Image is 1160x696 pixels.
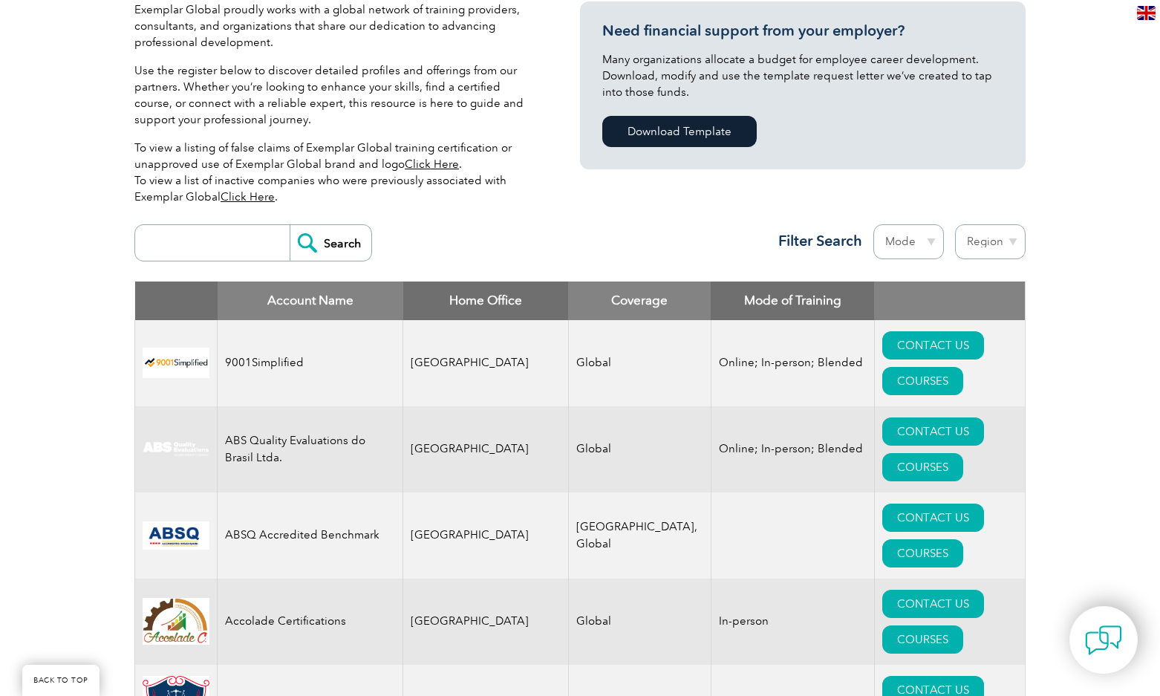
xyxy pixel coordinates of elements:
td: [GEOGRAPHIC_DATA] [403,406,569,492]
th: Coverage: activate to sort column ascending [568,282,711,320]
td: [GEOGRAPHIC_DATA] [403,579,569,665]
td: Online; In-person; Blended [711,406,874,492]
td: 9001Simplified [218,320,403,406]
a: CONTACT US [882,331,984,360]
td: ABSQ Accredited Benchmark [218,492,403,579]
a: COURSES [882,539,963,567]
p: To view a listing of false claims of Exemplar Global training certification or unapproved use of ... [134,140,535,205]
td: Online; In-person; Blended [711,320,874,406]
p: Many organizations allocate a budget for employee career development. Download, modify and use th... [602,51,1003,100]
input: Search [290,225,371,261]
td: Global [568,320,711,406]
a: COURSES [882,625,963,654]
th: Mode of Training: activate to sort column ascending [711,282,874,320]
a: Download Template [602,116,757,147]
td: Global [568,406,711,492]
th: Account Name: activate to sort column descending [218,282,403,320]
img: en [1137,6,1156,20]
img: 37c9c059-616f-eb11-a812-002248153038-logo.png [143,348,209,378]
p: Exemplar Global proudly works with a global network of training providers, consultants, and organ... [134,1,535,51]
td: Accolade Certifications [218,579,403,665]
a: BACK TO TOP [22,665,100,696]
h3: Filter Search [769,232,862,250]
h3: Need financial support from your employer? [602,22,1003,40]
td: [GEOGRAPHIC_DATA], Global [568,492,711,579]
td: [GEOGRAPHIC_DATA] [403,320,569,406]
td: [GEOGRAPHIC_DATA] [403,492,569,579]
img: 1a94dd1a-69dd-eb11-bacb-002248159486-logo.jpg [143,598,209,645]
a: Click Here [405,157,459,171]
a: CONTACT US [882,504,984,532]
p: Use the register below to discover detailed profiles and offerings from our partners. Whether you... [134,62,535,128]
td: Global [568,579,711,665]
a: COURSES [882,367,963,395]
a: CONTACT US [882,590,984,618]
a: Click Here [221,190,275,204]
img: c92924ac-d9bc-ea11-a814-000d3a79823d-logo.jpg [143,441,209,458]
td: In-person [711,579,874,665]
td: ABS Quality Evaluations do Brasil Ltda. [218,406,403,492]
a: CONTACT US [882,417,984,446]
img: contact-chat.png [1085,622,1122,659]
img: cc24547b-a6e0-e911-a812-000d3a795b83-logo.png [143,521,209,550]
a: COURSES [882,453,963,481]
th: Home Office: activate to sort column ascending [403,282,569,320]
th: : activate to sort column ascending [874,282,1025,320]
